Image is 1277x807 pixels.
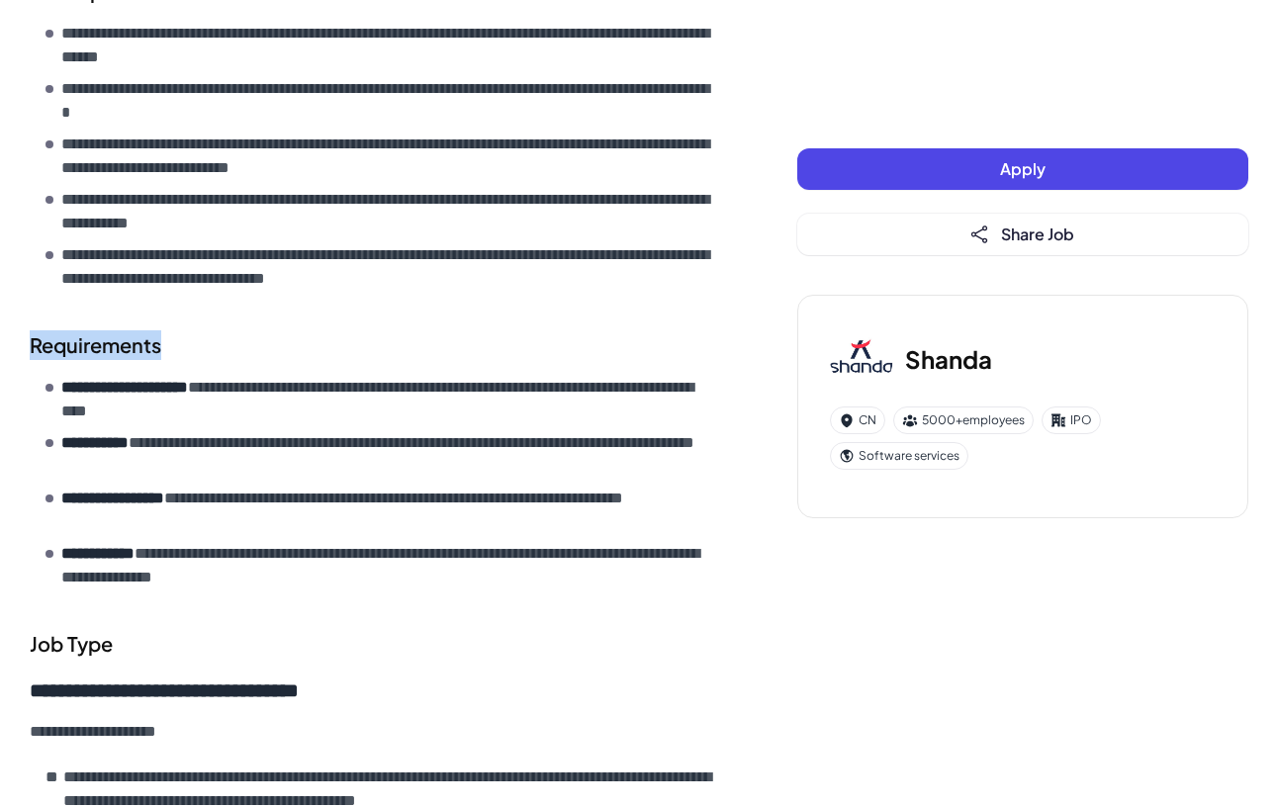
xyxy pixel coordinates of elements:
img: Sh [830,327,893,391]
div: Job Type [30,629,718,659]
div: 5000+ employees [893,406,1034,434]
button: Apply [797,148,1248,190]
h3: Shanda [905,341,992,377]
div: IPO [1042,406,1101,434]
span: Apply [1000,158,1046,179]
div: CN [830,406,885,434]
span: Share Job [1001,224,1074,244]
div: Software services [830,442,968,470]
button: Share Job [797,214,1248,255]
h2: Requirements [30,330,718,360]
